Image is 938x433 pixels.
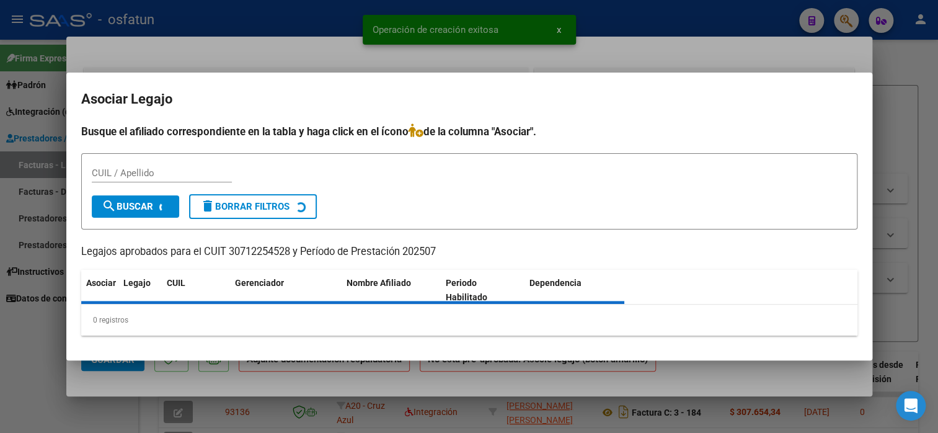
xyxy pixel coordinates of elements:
span: Periodo Habilitado [446,278,487,302]
h4: Busque el afiliado correspondiente en la tabla y haga click en el ícono de la columna "Asociar". [81,123,857,140]
datatable-header-cell: Legajo [118,270,162,311]
datatable-header-cell: Asociar [81,270,118,311]
span: Nombre Afiliado [347,278,411,288]
datatable-header-cell: Periodo Habilitado [441,270,524,311]
datatable-header-cell: Dependencia [524,270,624,311]
span: Dependencia [529,278,582,288]
p: Legajos aprobados para el CUIT 30712254528 y Período de Prestación 202507 [81,244,857,260]
button: Borrar Filtros [189,194,317,219]
button: Buscar [92,195,179,218]
datatable-header-cell: Nombre Afiliado [342,270,441,311]
span: Buscar [102,201,153,212]
mat-icon: delete [200,199,215,213]
datatable-header-cell: Gerenciador [230,270,342,311]
datatable-header-cell: CUIL [162,270,230,311]
div: 0 registros [81,305,857,336]
span: CUIL [167,278,185,288]
span: Gerenciador [235,278,284,288]
span: Asociar [86,278,116,288]
h2: Asociar Legajo [81,87,857,111]
span: Legajo [123,278,151,288]
span: Borrar Filtros [200,201,290,212]
div: Open Intercom Messenger [896,391,926,421]
mat-icon: search [102,199,117,213]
